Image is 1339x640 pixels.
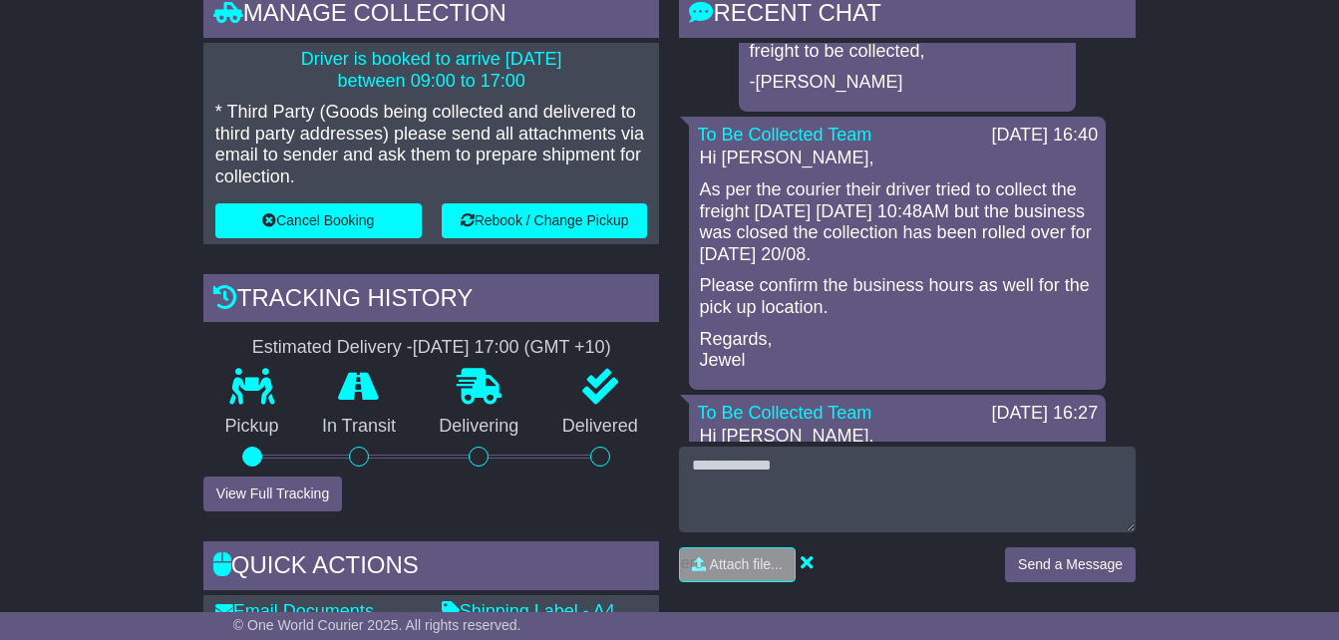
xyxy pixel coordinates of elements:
[215,203,422,238] button: Cancel Booking
[203,541,660,595] div: Quick Actions
[699,179,1096,265] p: As per the courier their driver tried to collect the freight [DATE] [DATE] 10:48AM but the busine...
[442,203,648,238] button: Rebook / Change Pickup
[203,416,300,438] p: Pickup
[697,403,871,423] a: To Be Collected Team
[233,617,521,633] span: © One World Courier 2025. All rights reserved.
[300,416,417,438] p: In Transit
[540,416,659,438] p: Delivered
[203,337,660,359] div: Estimated Delivery -
[1005,547,1136,582] button: Send a Message
[699,275,1096,318] p: Please confirm the business hours as well for the pick up location.
[699,329,1096,372] p: Regards, Jewel
[749,72,1066,94] p: -[PERSON_NAME]
[215,102,648,187] p: * Third Party (Goods being collected and delivered to third party addresses) please send all atta...
[991,125,1098,147] div: [DATE] 16:40
[203,477,342,511] button: View Full Tracking
[697,125,871,145] a: To Be Collected Team
[418,416,540,438] p: Delivering
[215,601,374,621] a: Email Documents
[991,403,1098,425] div: [DATE] 16:27
[413,337,611,359] div: [DATE] 17:00 (GMT +10)
[215,49,648,92] p: Driver is booked to arrive [DATE] between 09:00 to 17:00
[699,426,1096,448] p: Hi [PERSON_NAME],
[699,148,1096,169] p: Hi [PERSON_NAME],
[203,274,660,328] div: Tracking history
